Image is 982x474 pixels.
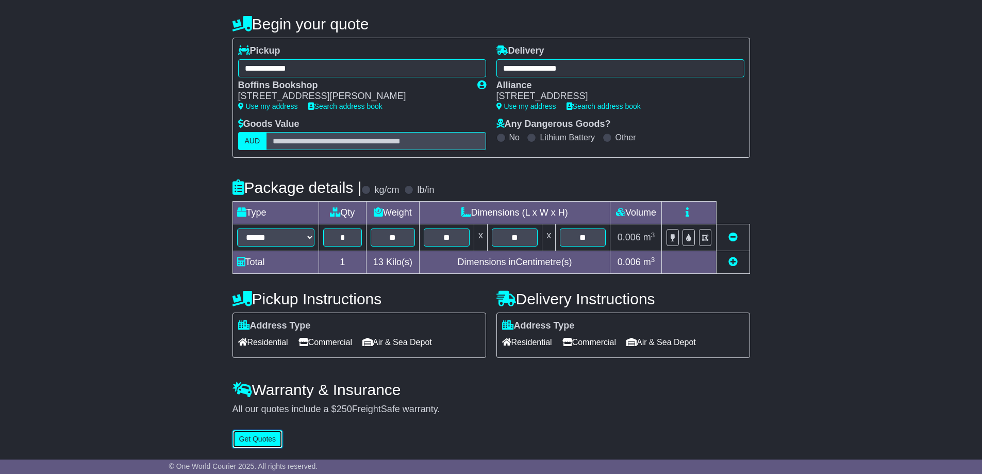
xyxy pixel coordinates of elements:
[509,133,520,142] label: No
[319,251,367,274] td: 1
[238,91,467,102] div: [STREET_ADDRESS][PERSON_NAME]
[728,257,738,267] a: Add new item
[238,102,298,110] a: Use my address
[232,202,319,224] td: Type
[502,334,552,350] span: Residential
[232,381,750,398] h4: Warranty & Insurance
[238,334,288,350] span: Residential
[337,404,352,414] span: 250
[626,334,696,350] span: Air & Sea Depot
[496,91,734,102] div: [STREET_ADDRESS]
[643,257,655,267] span: m
[238,132,267,150] label: AUD
[419,202,610,224] td: Dimensions (L x W x H)
[232,404,750,415] div: All our quotes include a $ FreightSafe warranty.
[298,334,352,350] span: Commercial
[319,202,367,224] td: Qty
[362,334,432,350] span: Air & Sea Depot
[238,320,311,332] label: Address Type
[373,257,384,267] span: 13
[496,102,556,110] a: Use my address
[232,179,362,196] h4: Package details |
[502,320,575,332] label: Address Type
[643,232,655,242] span: m
[232,430,283,448] button: Get Quotes
[618,257,641,267] span: 0.006
[728,232,738,242] a: Remove this item
[562,334,616,350] span: Commercial
[567,102,641,110] a: Search address book
[542,224,556,251] td: x
[232,251,319,274] td: Total
[610,202,662,224] td: Volume
[374,185,399,196] label: kg/cm
[232,290,486,307] h4: Pickup Instructions
[367,202,420,224] td: Weight
[238,80,467,91] div: Boffins Bookshop
[496,290,750,307] h4: Delivery Instructions
[615,133,636,142] label: Other
[367,251,420,274] td: Kilo(s)
[308,102,382,110] a: Search address book
[417,185,434,196] label: lb/in
[169,462,318,470] span: © One World Courier 2025. All rights reserved.
[238,119,299,130] label: Goods Value
[238,45,280,57] label: Pickup
[651,256,655,264] sup: 3
[540,133,595,142] label: Lithium Battery
[651,231,655,239] sup: 3
[496,45,544,57] label: Delivery
[232,15,750,32] h4: Begin your quote
[474,224,487,251] td: x
[496,80,734,91] div: Alliance
[618,232,641,242] span: 0.006
[496,119,611,130] label: Any Dangerous Goods?
[419,251,610,274] td: Dimensions in Centimetre(s)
